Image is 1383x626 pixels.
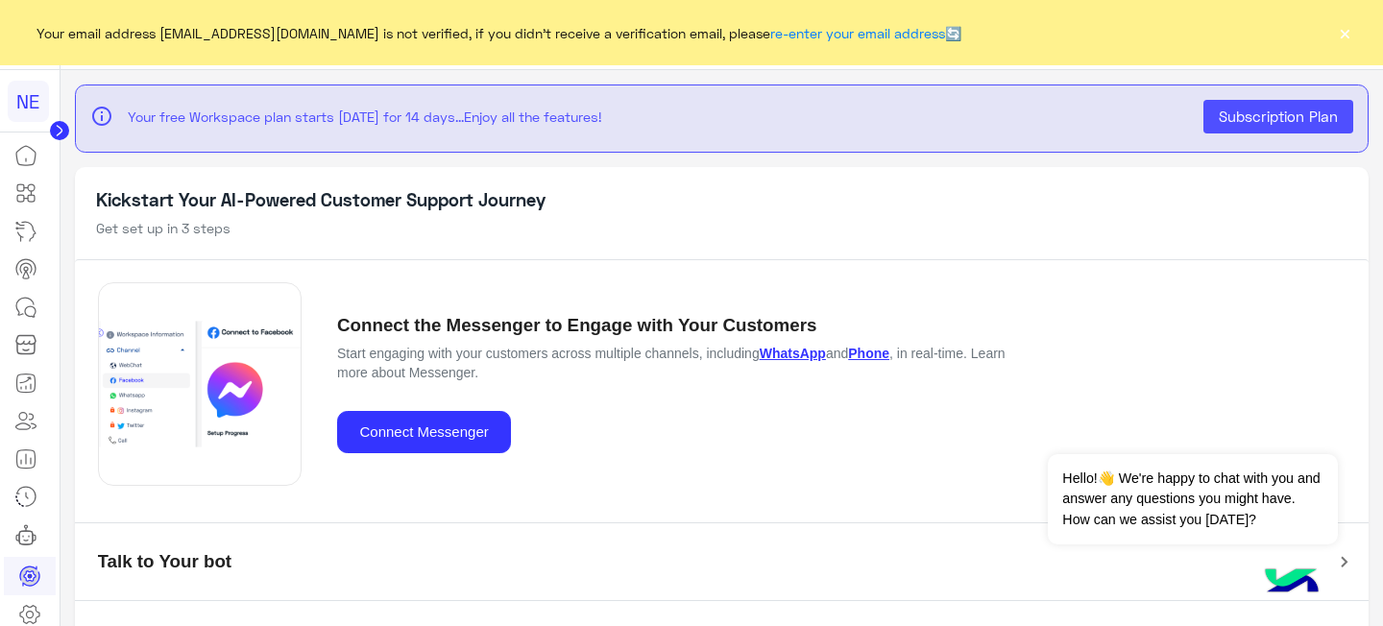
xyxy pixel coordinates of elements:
[337,315,1036,337] h5: Connect the Messenger to Engage with Your Customers
[98,551,232,573] h5: Talk to Your bot
[1203,100,1353,134] button: Subscription Plan
[90,105,113,128] span: info
[96,189,1347,211] h5: Kickstart Your AI-Powered Customer Support Journey
[770,25,945,41] a: re-enter your email address
[1335,23,1354,42] button: ×
[1258,549,1325,616] img: hulul-logo.png
[98,282,302,486] img: Accordion Section Image
[8,81,49,122] div: NE
[760,346,826,361] a: WhatsApp
[128,107,1190,127] p: Your free Workspace plan starts [DATE] for 14 days...Enjoy all the features!
[337,411,511,454] button: Connect Messenger
[1219,108,1338,125] span: Subscription Plan
[36,23,961,43] span: Your email address [EMAIL_ADDRESS][DOMAIN_NAME] is not verified, if you didn't receive a verifica...
[848,346,889,361] a: Phone
[337,344,1036,382] p: Start engaging with your customers across multiple channels, including and , in real-time. Learn ...
[96,220,230,236] span: Get set up in 3 steps
[75,523,1370,600] mat-expansion-panel-header: Talk to Your bot
[1048,454,1337,544] span: Hello!👋 We're happy to chat with you and answer any questions you might have. How can we assist y...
